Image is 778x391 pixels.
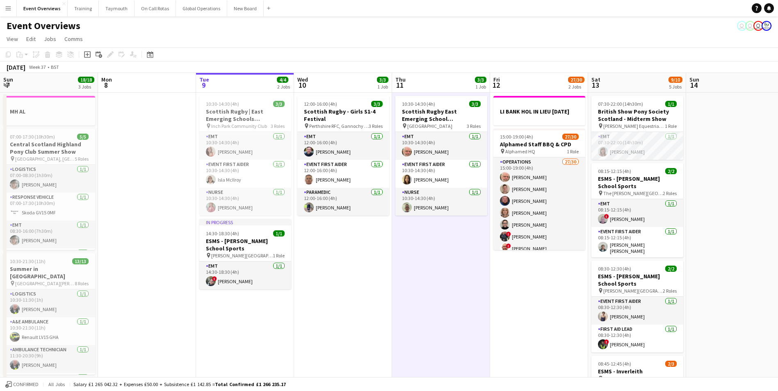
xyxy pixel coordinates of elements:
div: In progress [199,219,291,225]
a: Comms [61,34,86,44]
span: Jobs [44,35,56,43]
h3: LI BANK HOL IN LIEU [DATE] [493,108,585,115]
h3: ESMS - [PERSON_NAME] School Sports [199,237,291,252]
div: 5 Jobs [669,84,682,90]
span: 7 [2,80,13,90]
span: [PERSON_NAME] Equestrian Centre [603,123,665,129]
span: 10:30-14:30 (4h) [206,101,239,107]
app-job-card: 10:30-21:30 (11h)13/13Summer in [GEOGRAPHIC_DATA] [GEOGRAPHIC_DATA][PERSON_NAME], [GEOGRAPHIC_DAT... [3,253,95,375]
app-job-card: 07:00-17:30 (10h30m)5/5Central Scotland Highland Pony Club Summer Show [GEOGRAPHIC_DATA], [GEOGRA... [3,129,95,250]
app-job-card: In progress14:30-18:30 (4h)1/1ESMS - [PERSON_NAME] School Sports [PERSON_NAME][GEOGRAPHIC_DATA]1 ... [199,219,291,289]
span: 3/3 [377,77,388,83]
span: 8 [100,80,112,90]
app-card-role: Ambulance Technician1/111:30-20:30 (9h)[PERSON_NAME] [3,345,95,373]
span: 14 [688,80,699,90]
h3: Summer in [GEOGRAPHIC_DATA] [3,265,95,280]
span: 14:30-18:30 (4h) [206,230,239,236]
span: 27/30 [568,77,584,83]
app-card-role: Event First Aider1/108:15-12:15 (4h)[PERSON_NAME] [PERSON_NAME] [591,227,683,257]
app-card-role: EMT1/114:30-18:30 (4h)![PERSON_NAME] [199,261,291,289]
button: Event Overviews [17,0,68,16]
button: Confirmed [4,380,40,389]
span: 1 Role [567,148,579,155]
app-user-avatar: Operations Manager [762,21,771,31]
span: Sun [3,76,13,83]
div: 1 Job [377,84,388,90]
button: Taymouth [99,0,135,16]
button: On Call Rotas [135,0,176,16]
app-card-role: EMT1/110:30-14:30 (4h)[PERSON_NAME] [395,132,487,160]
a: Jobs [41,34,59,44]
app-card-role: EMT1/112:00-16:00 (4h)[PERSON_NAME] [297,132,389,160]
span: Inch Park Community Club [211,123,267,129]
span: 15:00-19:00 (4h) [500,134,533,140]
span: 10 [296,80,308,90]
span: 08:30-12:30 (4h) [598,266,631,272]
span: Alphamed HQ [505,148,535,155]
span: Sat [591,76,600,83]
span: 3 Roles [369,123,383,129]
span: 8 Roles [75,280,89,286]
span: [GEOGRAPHIC_DATA], [GEOGRAPHIC_DATA] [15,156,75,162]
h3: British Show Pony Society Scotland - Midterm Show [591,108,683,123]
span: 18/18 [78,77,94,83]
app-card-role: Nurse1/110:30-14:30 (4h)[PERSON_NAME] [395,188,487,216]
span: The [PERSON_NAME][GEOGRAPHIC_DATA] [603,190,663,196]
span: 2/2 [665,168,677,174]
div: 08:15-12:15 (4h)2/2ESMS - [PERSON_NAME] School Sports The [PERSON_NAME][GEOGRAPHIC_DATA]2 RolesEM... [591,163,683,257]
span: 3/3 [273,101,285,107]
span: Inverleith Playing Fields [603,375,653,382]
app-card-role: First Aid Lead1/108:30-12:30 (4h)![PERSON_NAME] [591,325,683,352]
span: All jobs [47,381,66,387]
app-card-role: Logistics1/107:00-08:30 (1h30m)[PERSON_NAME] [3,165,95,193]
span: Total Confirmed £1 266 235.17 [215,381,286,387]
span: 08:15-12:15 (4h) [598,168,631,174]
app-user-avatar: Operations Team [737,21,747,31]
span: Sun [689,76,699,83]
app-card-role: Event First Aider1/110:30-14:30 (4h)Isla McIlroy [199,160,291,188]
span: 2 Roles [663,190,677,196]
span: 07:30-22:00 (14h30m) [598,101,643,107]
app-card-role: Paramedic1/1 [3,248,95,276]
div: 10:30-14:30 (4h)3/3Scottish Rugby East Emerging School Championships | Meggetland [GEOGRAPHIC_DAT... [395,96,487,216]
div: 1 Job [475,84,486,90]
h3: Scottish Rugby - Girls S1-4 Festival [297,108,389,123]
div: 10:30-14:30 (4h)3/3Scottish Rugby | East Emerging Schools Championships | [GEOGRAPHIC_DATA] Inch ... [199,96,291,216]
span: 3 Roles [271,123,285,129]
span: 3 Roles [467,123,481,129]
span: Thu [395,76,406,83]
span: 07:00-17:30 (10h30m) [10,134,55,140]
h3: Alphamed Staff BBQ & CPD [493,141,585,148]
span: 5 Roles [75,156,89,162]
h3: Central Scotland Highland Pony Club Summer Show [3,141,95,155]
app-card-role: EMT1/110:30-14:30 (4h)[PERSON_NAME] [199,132,291,160]
button: Global Operations [176,0,227,16]
span: 1 Role [665,123,677,129]
span: [GEOGRAPHIC_DATA][PERSON_NAME], [GEOGRAPHIC_DATA] [15,280,75,286]
h3: MH AL [3,108,95,115]
span: [GEOGRAPHIC_DATA] [407,123,452,129]
span: Edit [26,35,36,43]
div: 3 Jobs [78,84,94,90]
app-card-role: Event First Aider1/112:00-16:00 (4h)[PERSON_NAME] [297,160,389,188]
span: 1 Role [273,252,285,259]
span: ! [604,214,609,219]
app-card-role: Nurse1/110:30-14:30 (4h)[PERSON_NAME] [199,188,291,216]
app-job-card: 15:00-19:00 (4h)27/30Alphamed Staff BBQ & CPD Alphamed HQ1 RoleOperations27/3015:00-19:00 (4h)[PE... [493,129,585,250]
span: Comms [64,35,83,43]
app-job-card: LI BANK HOL IN LIEU [DATE] [493,96,585,125]
span: 2 Roles [663,288,677,294]
span: View [7,35,18,43]
span: 3/3 [371,101,383,107]
span: 1/1 [665,101,677,107]
div: [DATE] [7,63,25,71]
span: 1/1 [273,230,285,236]
app-card-role: EMT1/108:30-16:00 (7h30m)[PERSON_NAME] [3,221,95,248]
span: 2/2 [665,266,677,272]
span: Wed [297,76,308,83]
span: 27/30 [562,134,579,140]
